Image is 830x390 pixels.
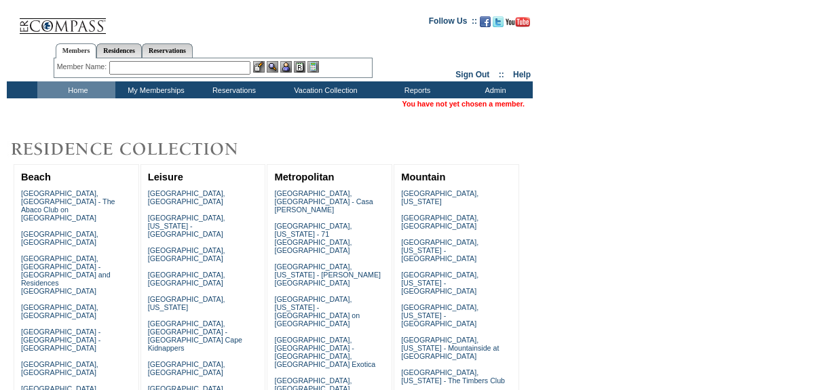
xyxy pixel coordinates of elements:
a: Metropolitan [274,172,334,182]
td: Follow Us :: [429,15,477,31]
a: Beach [21,172,51,182]
a: [GEOGRAPHIC_DATA], [US_STATE] - [GEOGRAPHIC_DATA] [401,238,478,262]
td: Reservations [193,81,271,98]
img: b_edit.gif [253,61,265,73]
img: i.gif [7,20,18,21]
img: Follow us on Twitter [493,16,504,27]
a: [GEOGRAPHIC_DATA], [GEOGRAPHIC_DATA] - [GEOGRAPHIC_DATA] Cape Kidnappers [148,319,242,352]
a: [GEOGRAPHIC_DATA], [US_STATE] - [GEOGRAPHIC_DATA] [401,271,478,295]
td: My Memberships [115,81,193,98]
img: b_calculator.gif [307,61,319,73]
a: Follow us on Twitter [493,20,504,28]
div: Member Name: [57,61,109,73]
img: View [267,61,278,73]
img: Destinations by Exclusive Resorts [7,136,271,163]
a: [GEOGRAPHIC_DATA], [GEOGRAPHIC_DATA] [148,360,225,376]
a: [GEOGRAPHIC_DATA], [GEOGRAPHIC_DATA] [401,214,478,230]
img: Impersonate [280,61,292,73]
a: [GEOGRAPHIC_DATA], [GEOGRAPHIC_DATA] [148,271,225,287]
a: [GEOGRAPHIC_DATA], [US_STATE] [401,189,478,206]
a: Reservations [142,43,193,58]
span: You have not yet chosen a member. [402,100,525,108]
a: Become our fan on Facebook [480,20,491,28]
span: :: [499,70,504,79]
a: [GEOGRAPHIC_DATA], [US_STATE] - [GEOGRAPHIC_DATA] on [GEOGRAPHIC_DATA] [274,295,360,328]
a: [GEOGRAPHIC_DATA], [GEOGRAPHIC_DATA] - [GEOGRAPHIC_DATA] and Residences [GEOGRAPHIC_DATA] [21,254,111,295]
td: Vacation Collection [271,81,377,98]
a: Residences [96,43,142,58]
a: [GEOGRAPHIC_DATA], [GEOGRAPHIC_DATA] - [GEOGRAPHIC_DATA], [GEOGRAPHIC_DATA] Exotica [274,336,375,368]
a: Help [513,70,531,79]
a: [GEOGRAPHIC_DATA], [US_STATE] - 71 [GEOGRAPHIC_DATA], [GEOGRAPHIC_DATA] [274,222,352,254]
img: Reservations [294,61,305,73]
a: [GEOGRAPHIC_DATA], [US_STATE] - [GEOGRAPHIC_DATA] [401,303,478,328]
a: [GEOGRAPHIC_DATA], [GEOGRAPHIC_DATA] [148,246,225,262]
img: Subscribe to our YouTube Channel [506,17,530,27]
a: [GEOGRAPHIC_DATA], [US_STATE] - [PERSON_NAME][GEOGRAPHIC_DATA] [274,262,381,287]
td: Admin [455,81,533,98]
a: [GEOGRAPHIC_DATA], [US_STATE] [148,295,225,311]
img: Become our fan on Facebook [480,16,491,27]
img: Compass Home [18,7,107,35]
a: Members [56,43,97,58]
a: [GEOGRAPHIC_DATA], [US_STATE] - [GEOGRAPHIC_DATA] [148,214,225,238]
a: [GEOGRAPHIC_DATA], [GEOGRAPHIC_DATA] [148,189,225,206]
td: Reports [377,81,455,98]
a: [GEOGRAPHIC_DATA] - [GEOGRAPHIC_DATA] - [GEOGRAPHIC_DATA] [21,328,100,352]
a: [GEOGRAPHIC_DATA], [GEOGRAPHIC_DATA] [21,360,98,376]
td: Home [37,81,115,98]
a: Leisure [148,172,183,182]
a: [GEOGRAPHIC_DATA], [GEOGRAPHIC_DATA] - Casa [PERSON_NAME] [274,189,373,214]
a: Mountain [401,172,445,182]
a: [GEOGRAPHIC_DATA], [GEOGRAPHIC_DATA] [21,230,98,246]
a: [GEOGRAPHIC_DATA], [GEOGRAPHIC_DATA] [21,303,98,319]
a: [GEOGRAPHIC_DATA], [US_STATE] - The Timbers Club [401,368,505,385]
a: [GEOGRAPHIC_DATA], [GEOGRAPHIC_DATA] - The Abaco Club on [GEOGRAPHIC_DATA] [21,189,115,222]
a: [GEOGRAPHIC_DATA], [US_STATE] - Mountainside at [GEOGRAPHIC_DATA] [401,336,499,360]
a: Subscribe to our YouTube Channel [506,20,530,28]
a: Sign Out [455,70,489,79]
